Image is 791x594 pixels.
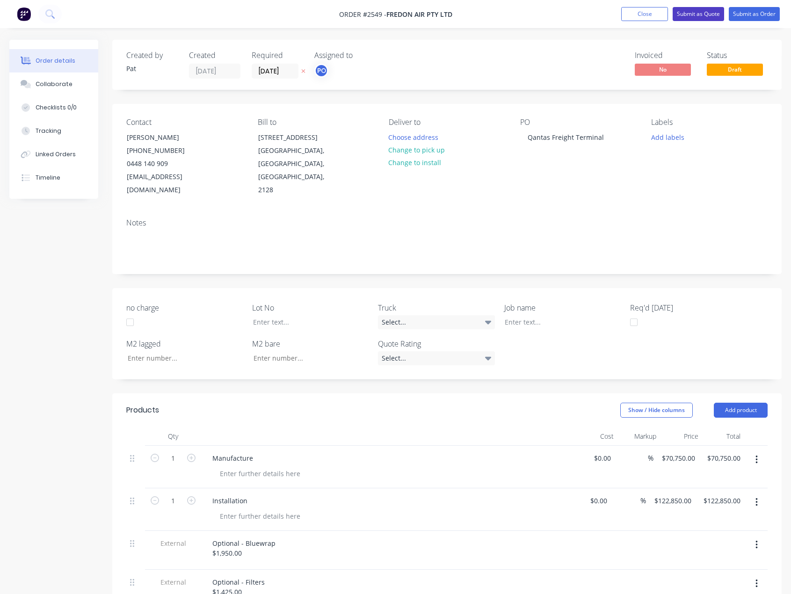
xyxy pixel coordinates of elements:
[36,57,75,65] div: Order details
[205,536,283,560] div: Optional - Bluewrap $1,950.00
[673,7,724,21] button: Submit as Quote
[617,427,660,446] div: Markup
[314,64,328,78] button: PO
[127,170,204,196] div: [EMAIL_ADDRESS][DOMAIN_NAME]
[651,118,768,127] div: Labels
[189,51,240,60] div: Created
[119,130,212,197] div: [PERSON_NAME][PHONE_NUMBER]0448 140 909[EMAIL_ADDRESS][DOMAIN_NAME]
[635,51,696,60] div: Invoiced
[145,427,201,446] div: Qty
[36,150,76,159] div: Linked Orders
[126,218,768,227] div: Notes
[126,338,243,349] label: M2 lagged
[9,96,98,119] button: Checklists 0/0
[127,144,204,157] div: [PHONE_NUMBER]
[520,118,637,127] div: PO
[314,51,408,60] div: Assigned to
[252,338,369,349] label: M2 bare
[707,64,763,75] span: Draft
[384,144,450,156] button: Change to pick up
[575,427,617,446] div: Cost
[149,577,197,587] span: External
[384,156,446,169] button: Change to install
[660,427,702,446] div: Price
[126,118,243,127] div: Contact
[702,427,744,446] div: Total
[339,10,386,19] span: Order #2549 -
[9,119,98,143] button: Tracking
[520,130,611,144] div: Qantas Freight Terminal
[252,302,369,313] label: Lot No
[250,130,344,197] div: [STREET_ADDRESS][GEOGRAPHIC_DATA], [GEOGRAPHIC_DATA], [GEOGRAPHIC_DATA], 2128
[36,103,77,112] div: Checklists 0/0
[258,118,374,127] div: Bill to
[9,49,98,72] button: Order details
[386,10,452,19] span: Fredon Air Pty Ltd
[707,51,768,60] div: Status
[9,143,98,166] button: Linked Orders
[36,174,60,182] div: Timeline
[120,351,243,365] input: Enter number...
[36,80,73,88] div: Collaborate
[246,351,369,365] input: Enter number...
[630,302,747,313] label: Req'd [DATE]
[126,405,159,416] div: Products
[384,130,443,143] button: Choose address
[9,166,98,189] button: Timeline
[714,403,768,418] button: Add product
[646,130,689,143] button: Add labels
[149,538,197,548] span: External
[635,64,691,75] span: No
[504,302,621,313] label: Job name
[378,315,495,329] div: Select...
[17,7,31,21] img: Factory
[205,451,261,465] div: Manufacture
[378,302,495,313] label: Truck
[205,494,255,507] div: Installation
[378,351,495,365] div: Select...
[127,157,204,170] div: 0448 140 909
[258,131,336,144] div: [STREET_ADDRESS]
[9,72,98,96] button: Collaborate
[389,118,505,127] div: Deliver to
[620,403,693,418] button: Show / Hide columns
[378,338,495,349] label: Quote Rating
[126,302,243,313] label: no charge
[126,51,178,60] div: Created by
[729,7,780,21] button: Submit as Order
[258,144,336,196] div: [GEOGRAPHIC_DATA], [GEOGRAPHIC_DATA], [GEOGRAPHIC_DATA], 2128
[640,495,646,506] span: %
[252,51,303,60] div: Required
[36,127,61,135] div: Tracking
[127,131,204,144] div: [PERSON_NAME]
[621,7,668,21] button: Close
[126,64,178,73] div: Pat
[648,453,653,464] span: %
